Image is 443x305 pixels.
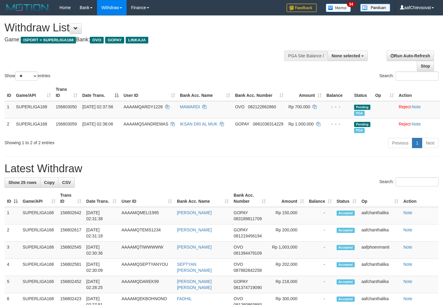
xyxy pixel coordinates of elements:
[119,276,174,293] td: AAAAMQDAREK99
[359,259,401,276] td: aafchanthalika
[403,296,412,301] a: Note
[234,296,243,301] span: OVO
[5,137,180,146] div: Showing 1 to 2 of 2 entries
[5,242,20,259] td: 3
[15,71,38,81] select: Showentries
[5,101,14,119] td: 1
[119,224,174,242] td: AAAAMQTEMS1234
[268,207,306,224] td: Rp 150,000
[82,122,113,126] span: [DATE] 02:38:06
[326,104,349,110] div: - - -
[53,84,80,101] th: Trans ID: activate to sort column ascending
[326,121,349,127] div: - - -
[20,259,58,276] td: SUPERLIGA168
[124,122,168,126] span: AAAAMQSANDREMAS
[58,177,75,188] a: CSV
[58,190,84,207] th: Trans ID: activate to sort column ascending
[422,138,438,148] a: Next
[20,224,58,242] td: SUPERLIGA168
[359,207,401,224] td: aafchanthalika
[331,53,360,58] span: None selected
[177,262,212,273] a: SEPTYAN [PERSON_NAME]
[119,259,174,276] td: AAAAMQSEPTYANYOU
[235,104,244,109] span: OVO
[20,276,58,293] td: SUPERLIGA168
[5,71,50,81] label: Show entries
[231,190,268,207] th: Bank Acc. Number: activate to sort column ascending
[174,190,231,207] th: Bank Acc. Name: activate to sort column ascending
[5,22,289,34] h1: Withdraw List
[412,122,421,126] a: Note
[5,207,20,224] td: 1
[177,279,212,290] a: [PERSON_NAME] [PERSON_NAME]
[359,242,401,259] td: aafphoenmanit
[359,224,401,242] td: aafchanthalika
[396,101,440,119] td: ·
[177,296,192,301] a: FADHIL
[20,207,58,224] td: SUPERLIGA168
[412,138,422,148] a: 1
[286,84,324,101] th: Amount: activate to sort column ascending
[234,245,243,249] span: OVO
[14,101,53,119] td: SUPERLIGA168
[234,234,262,238] span: Copy 081219456194 to clipboard
[234,227,248,232] span: GOPAY
[119,207,174,224] td: AAAAMQMELI1995
[62,180,71,185] span: CSV
[328,51,368,61] button: None selected
[412,104,421,109] a: Note
[84,207,119,224] td: [DATE] 02:31:38
[268,190,306,207] th: Amount: activate to sort column ascending
[306,242,334,259] td: -
[268,259,306,276] td: Rp 202,000
[177,227,212,232] a: [PERSON_NAME]
[5,190,20,207] th: ID: activate to sort column descending
[354,111,365,116] span: Marked by aafphoenmanit
[334,190,359,207] th: Status: activate to sort column ascending
[401,190,438,207] th: Action
[387,51,434,61] a: Run Auto-Refresh
[396,177,438,186] input: Search:
[234,216,262,221] span: Copy 083189811709 to clipboard
[396,71,438,81] input: Search:
[8,180,36,185] span: Show 25 rows
[84,190,119,207] th: Date Trans.: activate to sort column ascending
[379,71,438,81] label: Search:
[5,276,20,293] td: 5
[306,276,334,293] td: -
[388,138,412,148] a: Previous
[347,2,355,7] span: 34
[306,207,334,224] td: -
[234,268,262,273] span: Copy 087882842258 to clipboard
[268,224,306,242] td: Rp 200,000
[84,224,119,242] td: [DATE] 02:31:18
[58,259,84,276] td: 156802581
[234,285,262,290] span: Copy 081374719090 to clipboard
[180,104,200,109] a: MAWARDI
[84,242,119,259] td: [DATE] 02:30:36
[396,118,440,135] td: ·
[373,84,396,101] th: Op: activate to sort column ascending
[379,177,438,186] label: Search:
[234,210,248,215] span: GOPAY
[417,61,434,71] a: Stop
[180,122,218,126] a: IKSAN DRI AL MUK
[403,262,412,267] a: Note
[124,104,163,109] span: AAAAMQARDY1228
[324,84,352,101] th: Balance
[5,259,20,276] td: 4
[84,259,119,276] td: [DATE] 02:30:09
[288,104,310,109] span: Rp 700.000
[40,177,58,188] a: Copy
[56,122,77,126] span: 156803059
[58,242,84,259] td: 156802545
[306,190,334,207] th: Balance: activate to sort column ascending
[14,84,53,101] th: Game/API: activate to sort column ascending
[248,104,276,109] span: Copy 082122662860 to clipboard
[80,84,121,101] th: Date Trans.: activate to sort column descending
[233,84,286,101] th: Bank Acc. Number: activate to sort column ascending
[177,210,212,215] a: [PERSON_NAME]
[268,276,306,293] td: Rp 218,000
[90,37,104,43] span: OVO
[403,245,412,249] a: Note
